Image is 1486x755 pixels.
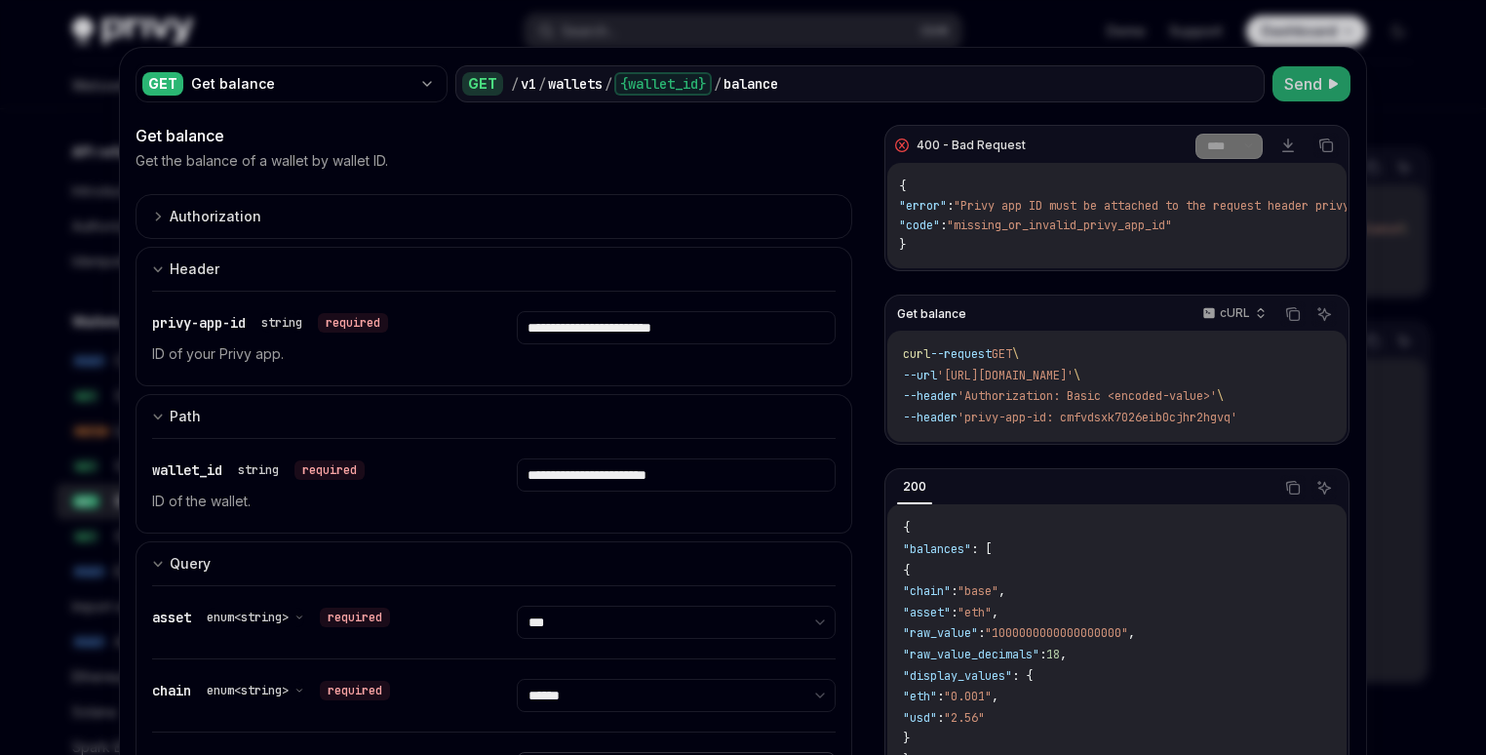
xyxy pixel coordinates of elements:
span: 'privy-app-id: cmfvdsxk7026eib0cjhr2hgvq' [958,410,1237,425]
button: GETGet balance [136,63,448,104]
div: Get balance [191,74,411,94]
span: , [992,605,998,620]
div: 400 - Bad Request [917,138,1026,153]
span: wallet_id [152,461,222,479]
div: / [605,74,612,94]
span: "0.001" [944,689,992,704]
span: chain [152,682,191,699]
div: {wallet_id} [614,72,712,96]
span: \ [1217,388,1224,404]
span: : [1039,647,1046,662]
span: : [978,625,985,641]
button: Copy the contents from the code block [1313,133,1339,158]
button: expand input section [136,394,852,438]
div: Path [170,405,201,428]
span: enum<string> [207,610,289,625]
span: : [ [971,541,992,557]
span: , [998,583,1005,599]
div: privy-app-id [152,311,388,335]
span: Send [1284,72,1322,96]
span: enum<string> [207,683,289,698]
div: required [320,681,390,700]
span: } [899,237,906,253]
span: "display_values" [903,668,1012,684]
span: \ [1012,346,1019,362]
div: GET [462,72,503,96]
div: required [320,608,390,627]
span: : [937,710,944,726]
div: balance [723,74,778,94]
span: : { [1012,668,1033,684]
div: 200 [897,475,932,498]
div: / [511,74,519,94]
p: ID of your Privy app. [152,342,470,366]
span: "chain" [903,583,951,599]
div: Get balance [136,124,852,147]
span: "asset" [903,605,951,620]
div: GET [142,72,183,96]
div: Authorization [170,205,261,228]
span: : [937,689,944,704]
span: "raw_value_decimals" [903,647,1039,662]
span: , [992,689,998,704]
div: chain [152,679,390,702]
div: Header [170,258,219,281]
span: curl [903,346,930,362]
span: --header [903,410,958,425]
div: v1 [521,74,536,94]
span: "usd" [903,710,937,726]
button: expand input section [136,194,852,239]
span: "eth" [903,689,937,704]
span: "code" [899,218,940,233]
span: "balances" [903,541,971,557]
div: wallets [548,74,603,94]
span: asset [152,609,191,626]
button: Copy the contents from the code block [1280,475,1306,500]
div: Query [170,552,211,576]
div: / [538,74,546,94]
span: --url [903,368,937,383]
span: } [903,731,910,746]
span: GET [992,346,1012,362]
button: cURL [1192,298,1274,331]
span: : [951,605,958,620]
span: : [940,218,947,233]
button: expand input section [136,541,852,585]
span: "error" [899,198,947,214]
button: expand input section [136,247,852,291]
span: '[URL][DOMAIN_NAME]' [937,368,1074,383]
span: "missing_or_invalid_privy_app_id" [947,218,1172,233]
span: privy-app-id [152,314,246,332]
button: Send [1272,66,1350,101]
span: { [903,563,910,578]
span: : [951,583,958,599]
span: , [1128,625,1135,641]
button: enum<string> [207,608,304,627]
p: Get the balance of a wallet by wallet ID. [136,151,388,171]
button: Copy the contents from the code block [1280,301,1306,327]
span: , [1060,647,1067,662]
span: "raw_value" [903,625,978,641]
span: 18 [1046,647,1060,662]
span: --header [903,388,958,404]
div: / [714,74,722,94]
p: cURL [1220,305,1250,321]
button: Ask AI [1311,475,1337,500]
button: enum<string> [207,681,304,700]
div: required [318,313,388,333]
span: { [899,179,906,194]
span: { [903,520,910,536]
span: Get balance [897,306,966,322]
span: "base" [958,583,998,599]
span: "eth" [958,605,992,620]
span: \ [1074,368,1080,383]
span: "2.56" [944,710,985,726]
button: Ask AI [1311,301,1337,327]
span: : [947,198,954,214]
div: required [294,460,365,480]
div: asset [152,606,390,629]
span: 'Authorization: Basic <encoded-value>' [958,388,1217,404]
div: wallet_id [152,458,365,482]
p: ID of the wallet. [152,490,470,513]
span: "Privy app ID must be attached to the request header privy-app-id" [954,198,1404,214]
